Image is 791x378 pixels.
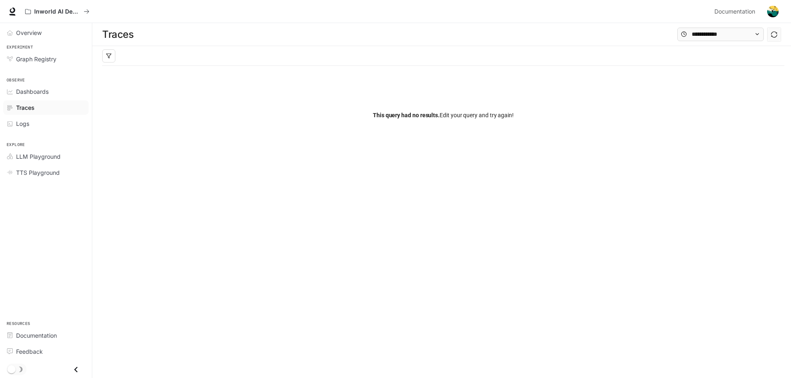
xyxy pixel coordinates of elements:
span: Dashboards [16,87,49,96]
h1: Traces [102,26,133,43]
span: Traces [16,103,35,112]
span: Graph Registry [16,55,56,63]
a: Documentation [711,3,761,20]
a: LLM Playground [3,149,89,164]
a: Graph Registry [3,52,89,66]
button: All workspaces [21,3,93,20]
span: Logs [16,119,29,128]
span: Feedback [16,347,43,356]
span: sync [771,31,777,38]
span: Documentation [714,7,755,17]
span: Edit your query and try again! [373,111,514,120]
button: Close drawer [67,361,85,378]
a: Feedback [3,344,89,359]
img: User avatar [767,6,779,17]
a: Logs [3,116,89,131]
a: Traces [3,100,89,115]
span: This query had no results. [373,112,440,118]
a: TTS Playground [3,165,89,180]
span: LLM Playground [16,152,61,161]
span: Dark mode toggle [7,364,16,373]
span: Overview [16,28,42,37]
span: Documentation [16,331,57,340]
a: Documentation [3,328,89,343]
span: TTS Playground [16,168,60,177]
p: Inworld AI Demos [34,8,80,15]
a: Overview [3,26,89,40]
button: User avatar [765,3,781,20]
a: Dashboards [3,84,89,99]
